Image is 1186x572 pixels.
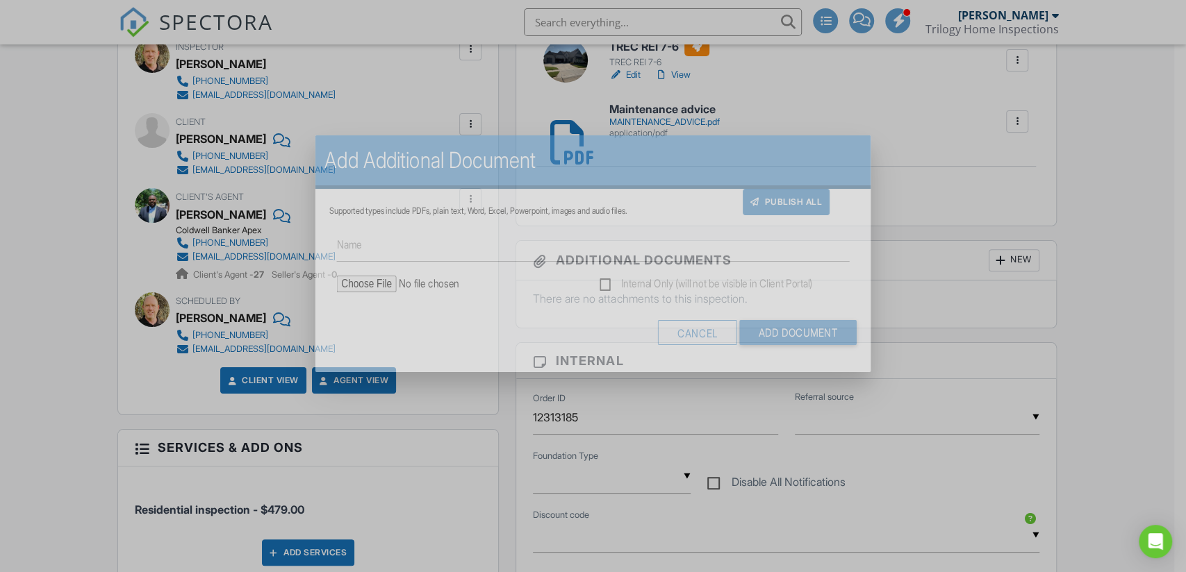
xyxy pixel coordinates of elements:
label: Internal Only (will not be visible in Client Portal) [600,277,813,294]
div: Open Intercom Messenger [1139,525,1172,558]
h2: Add Additional Document [324,146,861,174]
label: Name [337,237,363,252]
div: Supported types include PDFs, plain text, Word, Excel, Powerpoint, images and audio files. [329,205,856,217]
input: Add Document [739,320,857,345]
div: Cancel [658,320,737,345]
